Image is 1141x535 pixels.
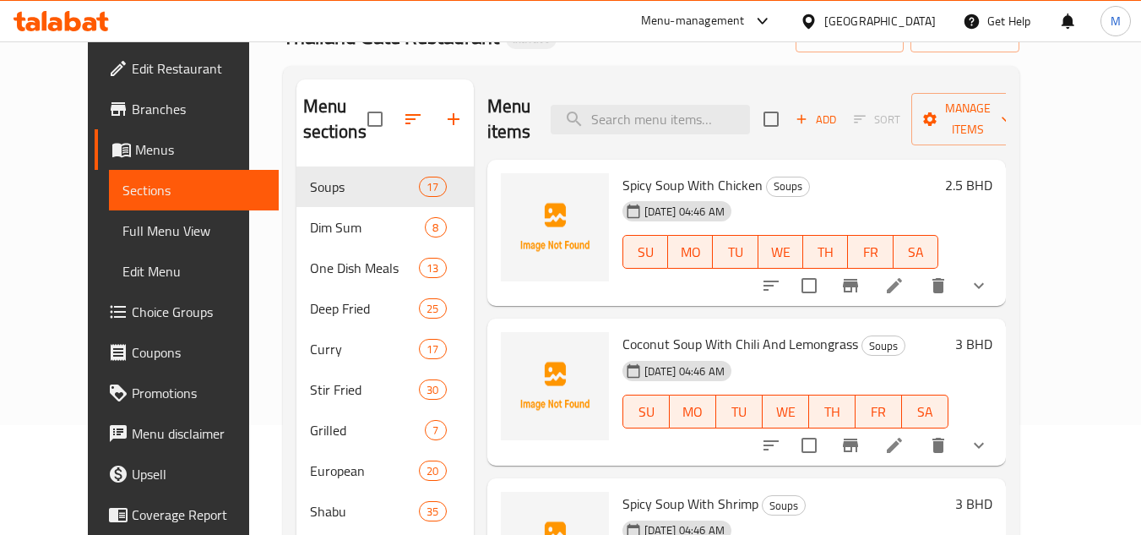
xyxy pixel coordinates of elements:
button: FR [848,235,893,269]
span: 17 [420,341,445,358]
span: SU [630,400,663,424]
button: Manage items [911,93,1024,145]
span: export [924,26,1006,47]
span: 13 [420,260,445,276]
button: TU [716,395,763,429]
button: delete [918,425,959,466]
span: import [809,26,890,47]
a: Menu disclaimer [95,413,279,454]
div: One Dish Meals13 [296,248,474,288]
span: Soups [763,496,805,516]
div: items [419,501,446,521]
span: Soups [862,336,905,356]
span: Select to update [791,428,827,463]
div: Soups [762,495,806,516]
a: Edit menu item [884,435,905,456]
button: TU [713,235,758,269]
button: Branch-specific-item [830,425,871,466]
a: Promotions [95,373,279,413]
svg: Show Choices [969,276,989,296]
h2: Menu sections [303,94,367,145]
span: Promotions [132,383,265,403]
span: TH [810,240,841,265]
div: Dim Sum8 [296,207,474,248]
span: SA [909,400,942,424]
span: Menus [135,139,265,160]
span: Add item [789,106,843,133]
span: 17 [420,179,445,195]
h6: 3 BHD [955,332,992,356]
span: 35 [420,504,445,520]
span: SA [900,240,932,265]
span: Choice Groups [132,302,265,322]
button: show more [959,265,999,306]
div: Soups [766,177,810,197]
div: items [419,298,446,319]
input: search [551,105,750,134]
span: Grilled [310,420,426,440]
a: Edit Restaurant [95,48,279,89]
div: Soups [861,336,905,356]
span: Coconut Soup With Chili And Lemongrass [622,331,858,357]
span: TH [816,400,849,424]
div: items [425,217,446,237]
span: Full Menu View [122,221,265,241]
button: WE [763,395,809,429]
div: items [419,461,446,481]
span: Branches [132,99,265,119]
div: Curry [310,339,420,359]
span: Edit Restaurant [132,58,265,79]
a: Full Menu View [109,210,279,251]
div: items [425,420,446,440]
div: items [419,258,446,278]
span: 30 [420,382,445,398]
span: 20 [420,463,445,479]
span: WE [769,400,802,424]
button: TH [803,235,848,269]
div: items [419,339,446,359]
span: Upsell [132,464,265,484]
span: Soups [767,177,809,196]
div: European20 [296,450,474,491]
span: Select all sections [357,101,393,137]
span: Dim Sum [310,217,426,237]
img: Coconut Soup With Chili And Lemongrass [501,332,609,440]
div: items [419,379,446,400]
a: Upsell [95,454,279,494]
a: Sections [109,170,279,210]
div: Soups17 [296,167,474,207]
button: sort-choices [751,265,791,306]
a: Menus [95,129,279,170]
span: Sections [122,180,265,200]
span: MO [675,240,706,265]
span: [DATE] 04:46 AM [638,204,731,220]
button: MO [670,395,716,429]
div: Shabu [310,501,420,521]
button: show more [959,425,999,466]
img: Spicy Soup With Chicken [501,173,609,281]
span: FR [855,240,886,265]
span: Select to update [791,268,827,303]
span: Deep Fried [310,298,420,319]
span: Spicy Soup With Shrimp [622,491,758,516]
span: 25 [420,301,445,317]
span: Manage items [925,98,1011,140]
button: Branch-specific-item [830,265,871,306]
span: Menu disclaimer [132,423,265,444]
span: [DATE] 04:46 AM [638,363,731,379]
span: Coverage Report [132,505,265,525]
span: Coupons [132,342,265,363]
button: sort-choices [751,425,791,466]
button: SU [622,235,668,269]
button: FR [856,395,902,429]
span: Soups [310,177,420,197]
a: Branches [95,89,279,129]
h2: Menu items [487,94,531,145]
button: delete [918,265,959,306]
span: Stir Fried [310,379,420,400]
a: Edit Menu [109,251,279,292]
span: 7 [426,423,445,439]
span: Select section [753,101,789,137]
